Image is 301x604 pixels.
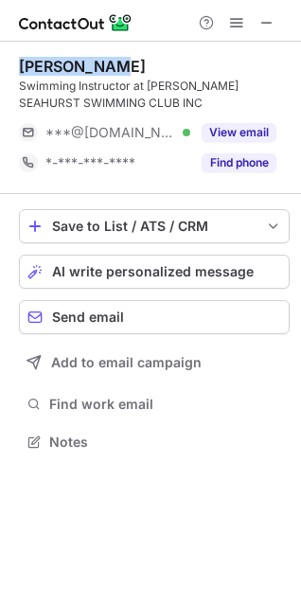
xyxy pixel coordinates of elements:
div: [PERSON_NAME] [19,57,146,76]
div: Swimming Instructor at [PERSON_NAME] SEAHURST SWIMMING CLUB INC [19,78,290,112]
button: Add to email campaign [19,346,290,380]
button: Notes [19,429,290,455]
img: ContactOut v5.3.10 [19,11,133,34]
span: Notes [49,434,282,451]
button: save-profile-one-click [19,209,290,243]
button: Find work email [19,391,290,417]
div: Save to List / ATS / CRM [52,219,257,234]
button: Send email [19,300,290,334]
button: Reveal Button [202,153,276,172]
button: AI write personalized message [19,255,290,289]
span: AI write personalized message [52,264,254,279]
button: Reveal Button [202,123,276,142]
span: Add to email campaign [51,355,202,370]
span: ***@[DOMAIN_NAME] [45,124,176,141]
span: Find work email [49,396,282,413]
span: Send email [52,310,124,325]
